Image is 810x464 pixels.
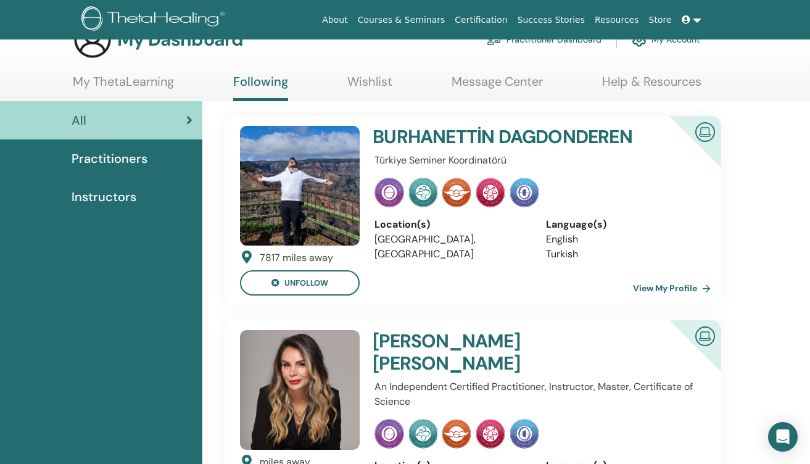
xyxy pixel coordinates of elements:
[650,116,721,187] div: Certified Online Instructor
[373,330,643,375] h4: [PERSON_NAME] [PERSON_NAME]
[72,149,147,168] span: Practitioners
[117,28,243,51] h3: My Dashboard
[72,188,136,206] span: Instructors
[602,74,701,98] a: Help & Resources
[632,26,700,53] a: My Account
[240,330,360,450] img: default.jpg
[347,74,392,98] a: Wishlist
[633,276,716,300] a: View My Profile
[317,9,352,31] a: About
[233,74,288,101] a: Following
[513,9,590,31] a: Success Stories
[373,126,643,148] h4: BURHANETTİN DAGDONDEREN
[632,29,647,50] img: cog.svg
[81,6,229,34] img: logo.png
[690,321,720,349] img: Certified Online Instructor
[452,74,543,98] a: Message Center
[487,34,502,45] img: chalkboard-teacher.svg
[546,217,698,232] div: Language(s)
[374,217,527,232] div: Location(s)
[768,422,798,452] div: Open Intercom Messenger
[590,9,644,31] a: Resources
[450,9,512,31] a: Certification
[240,126,360,246] img: default.jpg
[353,9,450,31] a: Courses & Seminars
[374,379,698,409] p: An Independent Certified Practitioner, Instructor, Master, Certificate of Science
[260,251,333,265] div: 7817 miles away
[546,232,698,247] li: English
[690,117,720,145] img: Certified Online Instructor
[650,320,721,391] div: Certified Online Instructor
[73,74,174,98] a: My ThetaLearning
[374,153,698,168] p: Türkiye Seminer Koordinatörü
[73,20,112,59] img: generic-user-icon.jpg
[644,9,677,31] a: Store
[374,232,527,262] li: [GEOGRAPHIC_DATA], [GEOGRAPHIC_DATA]
[546,247,698,262] li: Turkish
[240,270,360,296] button: unfollow
[72,111,86,130] span: All
[487,26,601,53] a: Practitioner Dashboard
